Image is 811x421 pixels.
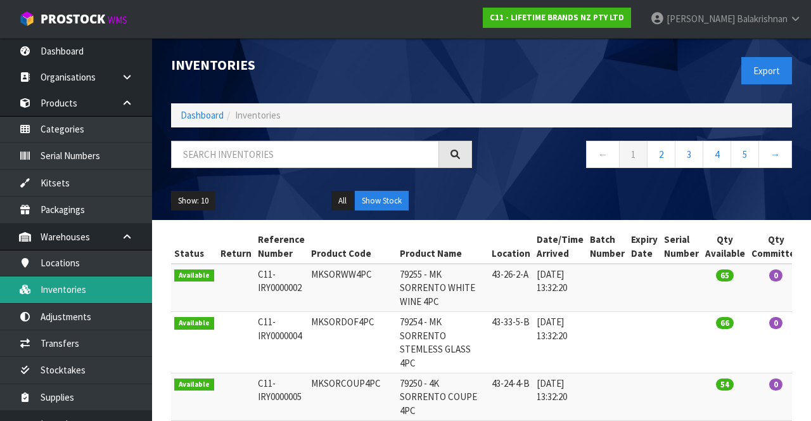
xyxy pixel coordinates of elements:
[489,230,533,264] th: Location
[716,317,734,329] span: 66
[397,230,489,264] th: Product Name
[397,264,489,312] td: 79255 - MK SORRENTO WHITE WINE 4PC
[587,230,628,264] th: Batch Number
[308,312,397,373] td: MKSORDOF4PC
[702,230,748,264] th: Qty Available
[19,11,35,27] img: cube-alt.png
[255,373,308,420] td: C11-IRY0000005
[533,312,587,373] td: [DATE] 13:32:20
[619,141,648,168] a: 1
[308,373,397,420] td: MKSORCOUP4PC
[586,141,620,168] a: ←
[181,109,224,121] a: Dashboard
[217,230,255,264] th: Return
[769,379,782,391] span: 0
[41,11,105,27] span: ProStock
[490,12,624,23] strong: C11 - LIFETIME BRANDS NZ PTY LTD
[171,141,439,168] input: Search inventories
[308,230,397,264] th: Product Code
[703,141,731,168] a: 4
[489,373,533,420] td: 43-24-4-B
[331,191,354,211] button: All
[489,312,533,373] td: 43-33-5-B
[741,57,792,84] button: Export
[748,230,804,264] th: Qty Committed
[355,191,409,211] button: Show Stock
[174,269,214,282] span: Available
[675,141,703,168] a: 3
[108,14,127,26] small: WMS
[483,8,631,28] a: C11 - LIFETIME BRANDS NZ PTY LTD
[716,379,734,391] span: 54
[758,141,792,168] a: →
[255,230,308,264] th: Reference Number
[174,379,214,391] span: Available
[171,191,215,211] button: Show: 10
[171,57,472,72] h1: Inventories
[769,317,782,329] span: 0
[628,230,661,264] th: Expiry Date
[171,230,217,264] th: Status
[397,373,489,420] td: 79250 - 4K SORRENTO COUPE 4PC
[647,141,675,168] a: 2
[255,312,308,373] td: C11-IRY0000004
[533,230,587,264] th: Date/Time Arrived
[533,373,587,420] td: [DATE] 13:32:20
[737,13,788,25] span: Balakrishnan
[667,13,735,25] span: [PERSON_NAME]
[769,269,782,282] span: 0
[533,264,587,312] td: [DATE] 13:32:20
[255,264,308,312] td: C11-IRY0000002
[235,109,281,121] span: Inventories
[491,141,792,172] nav: Page navigation
[174,317,214,330] span: Available
[716,269,734,282] span: 65
[308,264,397,312] td: MKSORWW4PC
[489,264,533,312] td: 43-26-2-A
[731,141,759,168] a: 5
[661,230,702,264] th: Serial Number
[397,312,489,373] td: 79254 - MK SORRENTO STEMLESS GLASS 4PC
